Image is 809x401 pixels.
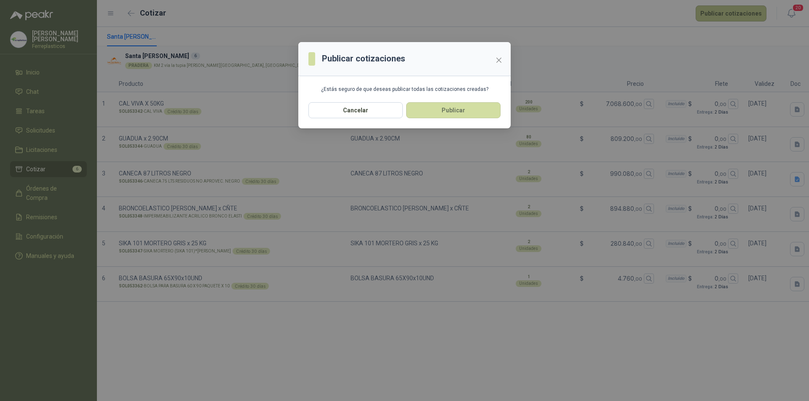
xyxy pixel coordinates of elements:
span: close [496,57,502,64]
h3: Publicar cotizaciones [322,52,405,65]
button: Cancelar [308,102,403,118]
button: Close [492,53,506,67]
p: ¿Estás seguro de que deseas publicar todas las cotizaciones creadas? [308,86,501,92]
button: Publicar [406,102,501,118]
